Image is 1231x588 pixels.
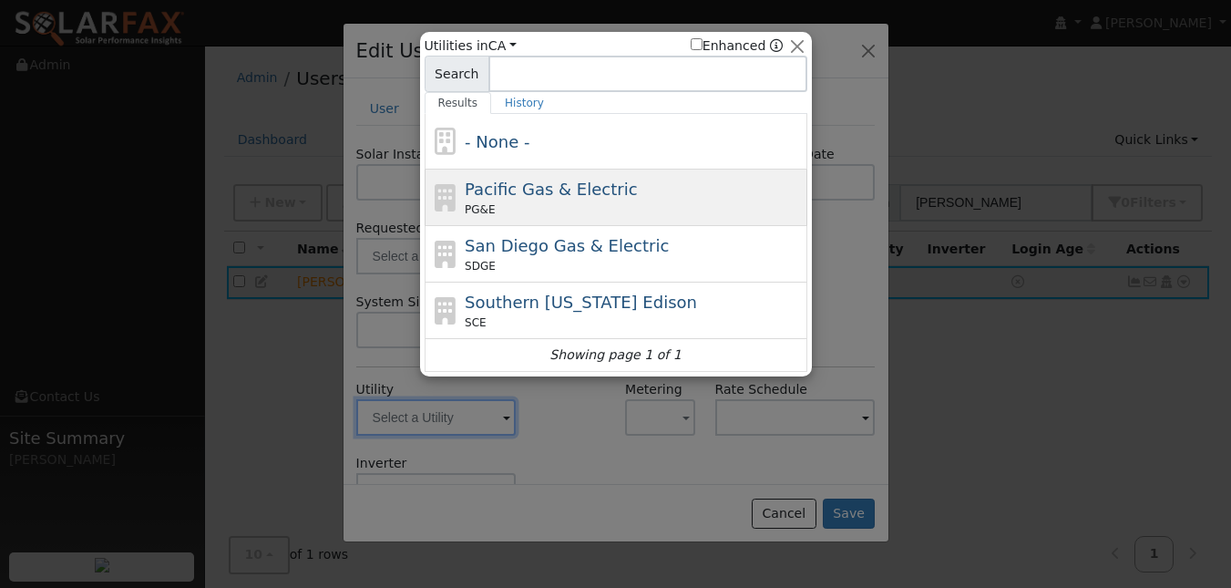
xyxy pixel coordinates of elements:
span: Southern [US_STATE] Edison [465,293,697,312]
span: SDGE [465,258,496,274]
span: SCE [465,315,487,331]
span: Search [425,56,489,92]
a: Results [425,92,492,114]
span: - None - [465,132,529,151]
a: History [491,92,558,114]
span: Pacific Gas & Electric [465,180,637,199]
span: San Diego Gas & Electric [465,236,669,255]
i: Showing page 1 of 1 [549,346,681,365]
span: PG&E [465,201,495,218]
